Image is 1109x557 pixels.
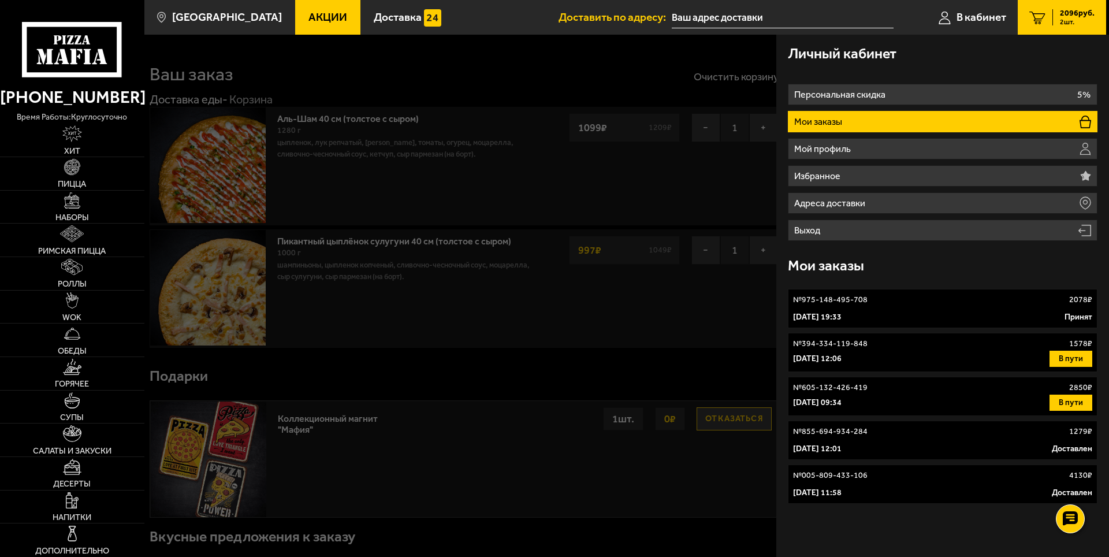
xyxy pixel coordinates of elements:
[794,199,868,208] p: Адреса доставки
[1069,338,1092,350] p: 1578 ₽
[672,7,894,28] span: проспект Обуховской Обороны, 54
[793,311,842,323] p: [DATE] 19:33
[1050,395,1092,411] button: В пути
[1060,9,1095,17] span: 2096 руб.
[55,213,89,221] span: Наборы
[1077,90,1091,99] p: 5%
[788,333,1097,372] a: №394-334-119-8481578₽[DATE] 12:06В пути
[53,480,91,488] span: Десерты
[58,347,87,355] span: Обеды
[793,470,868,481] p: № 005-809-433-106
[60,413,84,421] span: Супы
[1069,470,1092,481] p: 4130 ₽
[793,426,868,437] p: № 855-694-934-284
[793,443,842,455] p: [DATE] 12:01
[53,513,91,521] span: Напитки
[308,12,347,23] span: Акции
[794,226,823,235] p: Выход
[793,353,842,365] p: [DATE] 12:06
[793,338,868,350] p: № 394-334-119-848
[1065,311,1092,323] p: Принят
[788,421,1097,460] a: №855-694-934-2841279₽[DATE] 12:01Доставлен
[794,90,888,99] p: Персональная скидка
[559,12,672,23] span: Доставить по адресу:
[38,247,106,255] span: Римская пицца
[374,12,422,23] span: Доставка
[957,12,1006,23] span: В кабинет
[62,313,81,321] span: WOK
[1050,351,1092,367] button: В пути
[793,382,868,393] p: № 605-132-426-419
[794,144,854,154] p: Мой профиль
[1052,443,1092,455] p: Доставлен
[1060,18,1095,25] span: 2 шт.
[788,465,1097,504] a: №005-809-433-1064130₽[DATE] 11:58Доставлен
[35,547,109,555] span: Дополнительно
[1052,487,1092,499] p: Доставлен
[55,380,89,388] span: Горячее
[788,289,1097,328] a: №975-148-495-7082078₽[DATE] 19:33Принят
[172,12,282,23] span: [GEOGRAPHIC_DATA]
[424,9,441,27] img: 15daf4d41897b9f0e9f617042186c801.svg
[1069,294,1092,306] p: 2078 ₽
[788,46,896,61] h3: Личный кабинет
[794,117,845,127] p: Мои заказы
[793,397,842,409] p: [DATE] 09:34
[793,294,868,306] p: № 975-148-495-708
[64,147,80,155] span: Хит
[788,377,1097,416] a: №605-132-426-4192850₽[DATE] 09:34В пути
[793,487,842,499] p: [DATE] 11:58
[794,172,843,181] p: Избранное
[1069,426,1092,437] p: 1279 ₽
[58,180,86,188] span: Пицца
[672,7,894,28] input: Ваш адрес доставки
[58,280,87,288] span: Роллы
[1069,382,1092,393] p: 2850 ₽
[788,258,864,273] h3: Мои заказы
[33,447,111,455] span: Салаты и закуски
